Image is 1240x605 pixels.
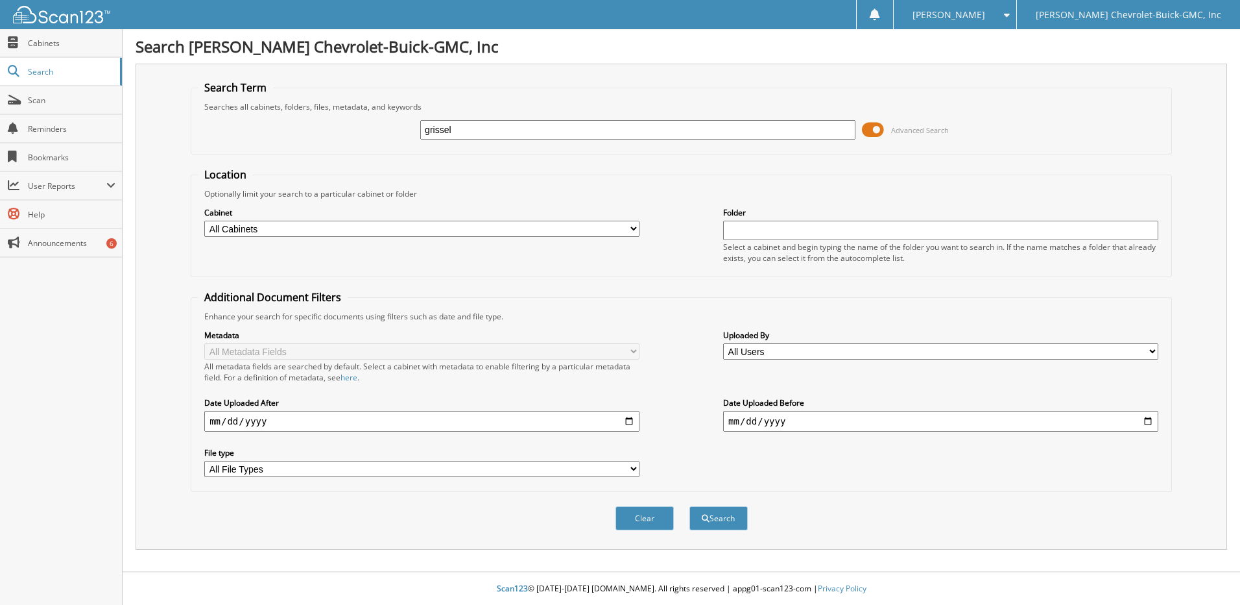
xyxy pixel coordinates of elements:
[204,411,639,432] input: start
[204,330,639,341] label: Metadata
[28,95,115,106] span: Scan
[340,372,357,383] a: here
[28,209,115,220] span: Help
[1036,11,1221,19] span: [PERSON_NAME] Chevrolet-Buick-GMC, Inc
[723,207,1158,218] label: Folder
[198,101,1165,112] div: Searches all cabinets, folders, files, metadata, and keywords
[1175,543,1240,605] iframe: Chat Widget
[204,447,639,458] label: File type
[204,397,639,408] label: Date Uploaded After
[198,290,348,304] legend: Additional Document Filters
[198,80,273,95] legend: Search Term
[912,11,985,19] span: [PERSON_NAME]
[28,66,113,77] span: Search
[497,583,528,594] span: Scan123
[198,311,1165,322] div: Enhance your search for specific documents using filters such as date and file type.
[818,583,866,594] a: Privacy Policy
[123,573,1240,605] div: © [DATE]-[DATE] [DOMAIN_NAME]. All rights reserved | appg01-scan123-com |
[28,238,115,249] span: Announcements
[615,506,674,530] button: Clear
[28,38,115,49] span: Cabinets
[106,238,117,249] div: 6
[723,241,1158,264] div: Select a cabinet and begin typing the name of the folder you want to search in. If the name match...
[723,397,1158,408] label: Date Uploaded Before
[723,411,1158,432] input: end
[136,36,1227,57] h1: Search [PERSON_NAME] Chevrolet-Buick-GMC, Inc
[723,330,1158,341] label: Uploaded By
[28,152,115,163] span: Bookmarks
[689,506,748,530] button: Search
[204,207,639,218] label: Cabinet
[891,125,949,135] span: Advanced Search
[28,123,115,134] span: Reminders
[28,180,106,191] span: User Reports
[204,361,639,383] div: All metadata fields are searched by default. Select a cabinet with metadata to enable filtering b...
[13,6,110,23] img: scan123-logo-white.svg
[198,188,1165,199] div: Optionally limit your search to a particular cabinet or folder
[198,167,253,182] legend: Location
